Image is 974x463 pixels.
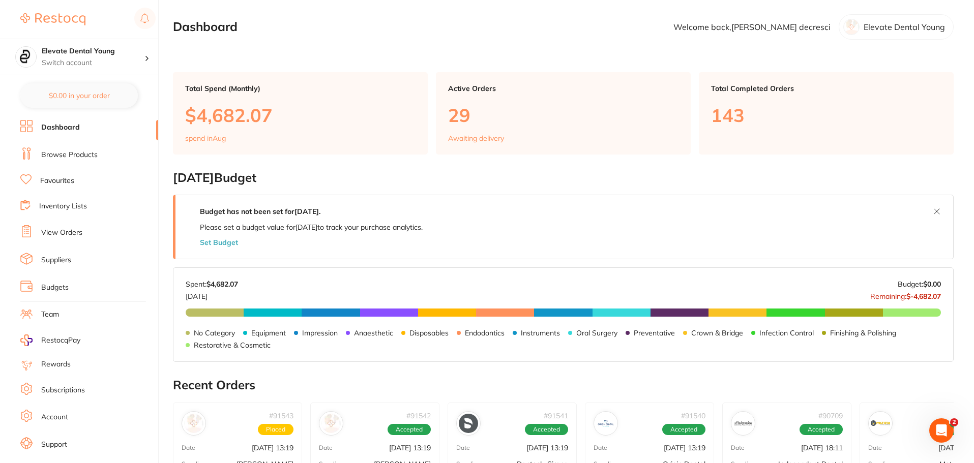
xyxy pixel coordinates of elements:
[206,280,238,289] strong: $4,682.07
[41,412,68,422] a: Account
[40,176,74,186] a: Favourites
[200,238,238,246] button: Set Budget
[699,72,954,155] a: Total Completed Orders143
[173,20,238,34] h2: Dashboard
[41,150,98,160] a: Browse Products
[929,418,954,443] iframe: Intercom live chat
[321,414,341,433] img: Adam Dental
[20,334,80,346] a: RestocqPay
[20,83,138,108] button: $0.00 in your order
[302,329,338,337] p: Impression
[634,329,675,337] p: Preventative
[691,329,743,337] p: Crown & Bridge
[818,412,843,420] p: # 90709
[20,334,33,346] img: RestocqPay
[544,412,568,420] p: # 91541
[185,84,416,92] p: Total Spend (Monthly)
[448,134,504,142] p: Awaiting delivery
[200,207,320,216] strong: Budget has not been set for [DATE] .
[319,444,333,451] p: Date
[864,22,945,32] p: Elevate Dental Young
[269,412,293,420] p: # 91543
[868,444,882,451] p: Date
[525,424,568,435] span: Accepted
[465,329,505,337] p: Endodontics
[185,134,226,142] p: spend in Aug
[354,329,393,337] p: Anaesthetic
[42,58,144,68] p: Switch account
[173,171,954,185] h2: [DATE] Budget
[871,414,890,433] img: Matrixdental
[252,444,293,452] p: [DATE] 13:19
[184,414,203,433] img: Henry Schein Halas
[801,444,843,452] p: [DATE] 18:11
[448,84,678,92] p: Active Orders
[521,329,560,337] p: Instruments
[800,424,843,435] span: Accepted
[16,47,36,67] img: Elevate Dental Young
[594,444,607,451] p: Date
[41,310,59,320] a: Team
[182,444,195,451] p: Date
[194,329,235,337] p: No Category
[830,329,896,337] p: Finishing & Polishing
[711,105,941,126] p: 143
[906,292,941,301] strong: $-4,682.07
[733,414,753,433] img: Independent Dental
[389,444,431,452] p: [DATE] 13:19
[41,122,80,133] a: Dashboard
[526,444,568,452] p: [DATE] 13:19
[258,424,293,435] span: Placed
[923,280,941,289] strong: $0.00
[186,280,238,288] p: Spent:
[448,105,678,126] p: 29
[673,22,831,32] p: Welcome back, [PERSON_NAME] decresci
[459,414,478,433] img: Dentsply Sirona
[173,72,428,155] a: Total Spend (Monthly)$4,682.07spend inAug
[41,228,82,238] a: View Orders
[41,283,69,293] a: Budgets
[950,418,958,426] span: 2
[711,84,941,92] p: Total Completed Orders
[41,440,67,450] a: Support
[185,105,416,126] p: $4,682.07
[409,329,449,337] p: Disposables
[664,444,705,452] p: [DATE] 13:19
[898,280,941,288] p: Budget:
[436,72,691,155] a: Active Orders29Awaiting delivery
[173,378,954,392] h2: Recent Orders
[41,359,71,369] a: Rewards
[200,223,423,231] p: Please set a budget value for [DATE] to track your purchase analytics.
[681,412,705,420] p: # 91540
[456,444,470,451] p: Date
[194,341,271,349] p: Restorative & Cosmetic
[42,46,144,56] h4: Elevate Dental Young
[406,412,431,420] p: # 91542
[251,329,286,337] p: Equipment
[186,288,238,300] p: [DATE]
[870,288,941,300] p: Remaining:
[576,329,617,337] p: Oral Surgery
[41,335,80,346] span: RestocqPay
[759,329,814,337] p: Infection Control
[39,201,87,211] a: Inventory Lists
[20,8,85,31] a: Restocq Logo
[388,424,431,435] span: Accepted
[596,414,615,433] img: Origin Dental
[662,424,705,435] span: Accepted
[731,444,745,451] p: Date
[20,13,85,25] img: Restocq Logo
[41,385,85,395] a: Subscriptions
[41,255,71,265] a: Suppliers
